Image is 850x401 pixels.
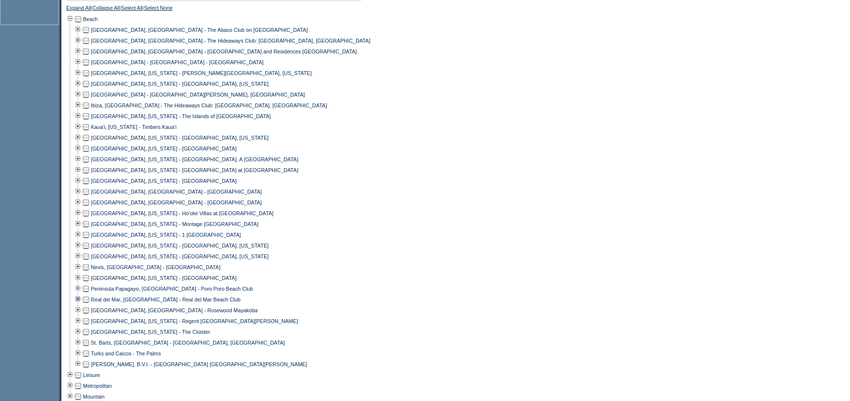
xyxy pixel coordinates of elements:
[91,318,298,324] a: [GEOGRAPHIC_DATA], [US_STATE] - Regent [GEOGRAPHIC_DATA][PERSON_NAME]
[121,5,143,14] a: Select All
[91,307,258,313] a: [GEOGRAPHIC_DATA], [GEOGRAPHIC_DATA] - Rosewood Mayakoba
[91,27,308,33] a: [GEOGRAPHIC_DATA], [GEOGRAPHIC_DATA] - The Abaco Club on [GEOGRAPHIC_DATA]
[91,59,264,65] a: [GEOGRAPHIC_DATA] - [GEOGRAPHIC_DATA] - [GEOGRAPHIC_DATA]
[83,394,105,400] a: Mountain
[91,178,237,184] a: [GEOGRAPHIC_DATA], [US_STATE] - [GEOGRAPHIC_DATA]
[91,135,269,141] a: [GEOGRAPHIC_DATA], [US_STATE] - [GEOGRAPHIC_DATA], [US_STATE]
[91,351,161,356] a: Turks and Caicos - The Palms
[91,113,271,119] a: [GEOGRAPHIC_DATA], [US_STATE] - The Islands of [GEOGRAPHIC_DATA]
[91,275,237,281] a: [GEOGRAPHIC_DATA], [US_STATE] - [GEOGRAPHIC_DATA]
[91,156,298,162] a: [GEOGRAPHIC_DATA], [US_STATE] - [GEOGRAPHIC_DATA], A [GEOGRAPHIC_DATA]
[144,5,172,14] a: Select None
[91,286,253,292] a: Peninsula Papagayo, [GEOGRAPHIC_DATA] - Poro Poro Beach Club
[91,297,241,302] a: Real del Mar, [GEOGRAPHIC_DATA] - Real del Mar Beach Club
[91,200,262,205] a: [GEOGRAPHIC_DATA], [GEOGRAPHIC_DATA] - [GEOGRAPHIC_DATA]
[83,383,112,389] a: Metropolitan
[91,210,274,216] a: [GEOGRAPHIC_DATA], [US_STATE] - Ho'olei Villas at [GEOGRAPHIC_DATA]
[91,329,210,335] a: [GEOGRAPHIC_DATA], [US_STATE] - The Cloister
[91,264,220,270] a: Nevis, [GEOGRAPHIC_DATA] - [GEOGRAPHIC_DATA]
[91,253,269,259] a: [GEOGRAPHIC_DATA], [US_STATE] - [GEOGRAPHIC_DATA], [US_STATE]
[91,340,285,346] a: St. Barts, [GEOGRAPHIC_DATA] - [GEOGRAPHIC_DATA], [GEOGRAPHIC_DATA]
[91,232,241,238] a: [GEOGRAPHIC_DATA], [US_STATE] - 1 [GEOGRAPHIC_DATA]
[91,146,237,151] a: [GEOGRAPHIC_DATA], [US_STATE] - [GEOGRAPHIC_DATA]
[91,70,312,76] a: [GEOGRAPHIC_DATA], [US_STATE] - [PERSON_NAME][GEOGRAPHIC_DATA], [US_STATE]
[91,124,176,130] a: Kaua'i, [US_STATE] - Timbers Kaua'i
[91,167,298,173] a: [GEOGRAPHIC_DATA], [US_STATE] - [GEOGRAPHIC_DATA] at [GEOGRAPHIC_DATA]
[66,5,91,14] a: Expand All
[91,49,356,54] a: [GEOGRAPHIC_DATA], [GEOGRAPHIC_DATA] - [GEOGRAPHIC_DATA] and Residences [GEOGRAPHIC_DATA]
[91,81,269,87] a: [GEOGRAPHIC_DATA], [US_STATE] - [GEOGRAPHIC_DATA], [US_STATE]
[91,243,269,249] a: [GEOGRAPHIC_DATA], [US_STATE] - [GEOGRAPHIC_DATA], [US_STATE]
[92,5,120,14] a: Collapse All
[91,102,327,108] a: Ibiza, [GEOGRAPHIC_DATA] - The Hideaways Club: [GEOGRAPHIC_DATA], [GEOGRAPHIC_DATA]
[91,221,258,227] a: [GEOGRAPHIC_DATA], [US_STATE] - Montage [GEOGRAPHIC_DATA]
[91,361,307,367] a: [PERSON_NAME], B.V.I. - [GEOGRAPHIC_DATA] [GEOGRAPHIC_DATA][PERSON_NAME]
[91,189,262,195] a: [GEOGRAPHIC_DATA], [GEOGRAPHIC_DATA] - [GEOGRAPHIC_DATA]
[91,92,305,98] a: [GEOGRAPHIC_DATA] - [GEOGRAPHIC_DATA][PERSON_NAME], [GEOGRAPHIC_DATA]
[66,5,378,14] div: | | |
[91,38,370,44] a: [GEOGRAPHIC_DATA], [GEOGRAPHIC_DATA] - The Hideaways Club: [GEOGRAPHIC_DATA], [GEOGRAPHIC_DATA]
[83,372,100,378] a: Leisure
[83,16,98,22] a: Beach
